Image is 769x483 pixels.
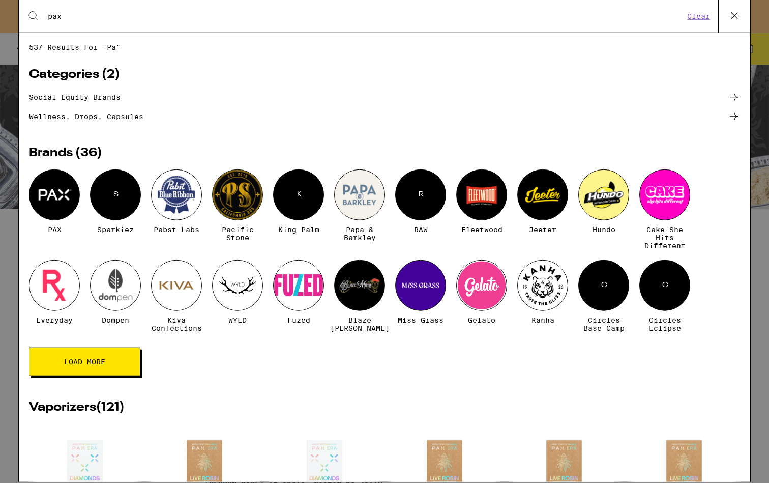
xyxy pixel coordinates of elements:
span: Fuzed [287,317,310,325]
span: Kanha [531,317,554,325]
a: Wellness, drops, capsules [29,111,740,123]
span: PAX [48,226,62,234]
span: Miss Grass [398,317,443,325]
span: Gelato [468,317,495,325]
span: 537 results for "pa" [29,44,740,52]
span: Dompen [102,317,129,325]
span: Pacific Stone [212,226,263,242]
div: C [639,261,690,311]
span: Load More [64,359,105,366]
h2: Categories ( 2 ) [29,69,740,81]
span: Everyday [36,317,73,325]
span: Pabst Labs [154,226,199,234]
input: Search for products & categories [47,12,684,21]
a: Social equity brands [29,92,740,104]
span: Kiva Confections [151,317,202,333]
span: Fleetwood [461,226,502,234]
div: C [578,261,629,311]
span: Jeeter [529,226,556,234]
span: Blaze [PERSON_NAME] [330,317,390,333]
span: RAW [414,226,428,234]
div: K [273,170,324,221]
span: Hundo [593,226,615,234]
button: Load More [29,348,140,377]
span: King Palm [278,226,319,234]
div: S [90,170,141,221]
span: WYLD [228,317,247,325]
span: Cake She Hits Different [639,226,690,250]
span: Hi. Need any help? [6,7,73,15]
button: Clear [684,12,713,21]
span: Circles Base Camp [578,317,629,333]
span: Papa & Barkley [334,226,385,242]
span: Sparkiez [97,226,134,234]
h2: Brands ( 36 ) [29,148,740,160]
h2: Vaporizers ( 121 ) [29,402,740,414]
span: Circles Eclipse [639,317,690,333]
div: R [395,170,446,221]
